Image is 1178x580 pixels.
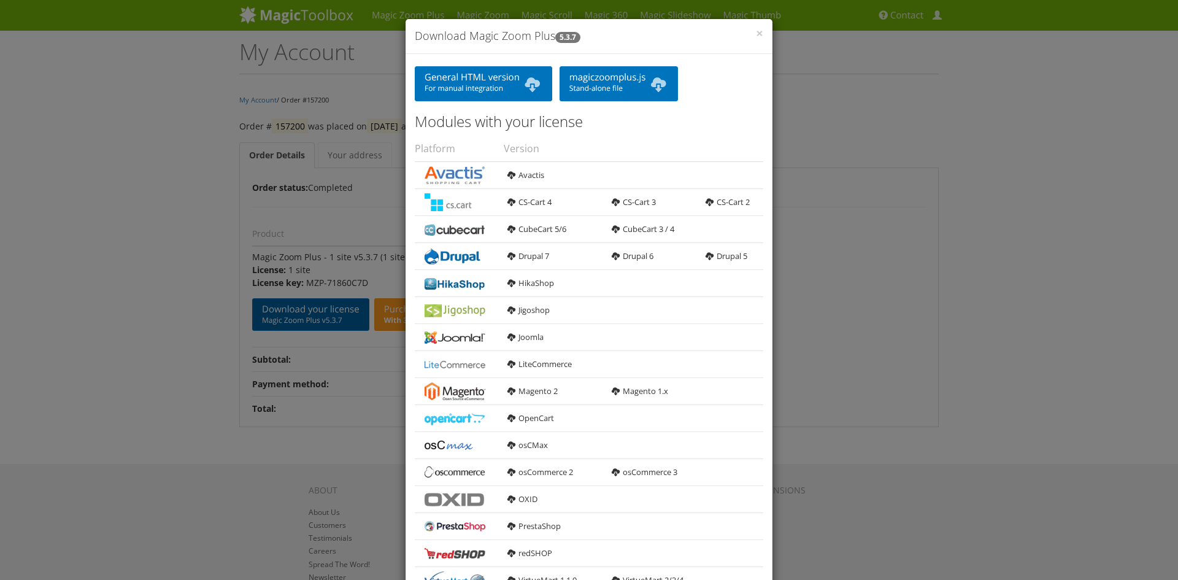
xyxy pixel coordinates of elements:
[425,83,542,93] span: For manual integration
[507,277,554,288] a: HikaShop
[507,331,544,342] a: Joomla
[756,27,763,40] button: Close
[612,466,677,478] a: osCommerce 3
[706,196,750,207] a: CS-Cart 2
[415,136,504,162] th: Platform
[507,358,572,369] a: LiteCommerce
[252,246,521,347] td: Magic Zoom Plus - 1 site v5.3.7 (1 site)
[507,304,550,315] a: Jigoshop
[612,250,653,261] a: Drupal 6
[569,83,669,93] span: Stand-alone file
[507,520,561,532] a: PrestaShop
[507,439,548,450] a: osCMax
[507,223,566,234] a: CubeCart 5/6
[415,66,552,101] a: General HTML versionFor manual integration
[612,196,656,207] a: CS-Cart 3
[560,66,679,101] a: magiczoomplus.jsStand-alone file
[415,28,763,44] h4: Download Magic Zoom Plus
[507,466,573,478] a: osCommerce 2
[612,385,668,396] a: Magento 1.x
[415,114,763,130] h3: Modules with your license
[756,25,763,42] span: ×
[507,169,544,180] a: Avactis
[706,250,747,261] a: Drupal 5
[507,412,554,423] a: OpenCart
[507,196,552,207] a: CS-Cart 4
[507,385,558,396] a: Magento 2
[507,250,549,261] a: Drupal 7
[555,32,580,43] b: 5.3.7
[612,223,674,234] a: CubeCart 3 / 4
[504,136,763,162] th: Version
[507,547,552,559] a: redSHOP
[507,493,537,505] a: OXID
